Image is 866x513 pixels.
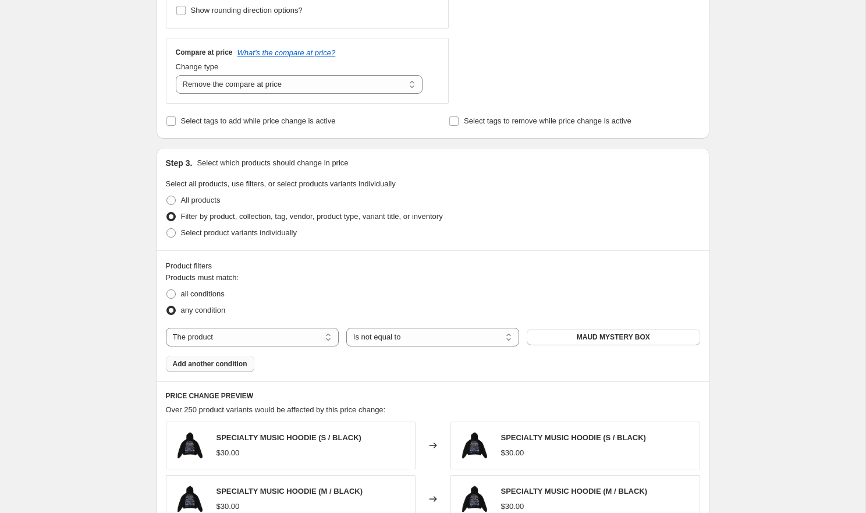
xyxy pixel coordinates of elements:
span: All products [181,196,221,204]
span: SPECIALTY MUSIC HOODIE (S / BLACK) [501,433,646,442]
div: $30.00 [216,501,240,512]
h2: Step 3. [166,157,193,169]
button: What's the compare at price? [237,48,336,57]
span: Products must match: [166,273,239,282]
span: any condition [181,306,226,314]
h3: Compare at price [176,48,233,57]
img: MMWBACK_80x.png [172,428,207,463]
div: $30.00 [501,447,524,459]
span: Select tags to remove while price change is active [464,116,631,125]
span: Select all products, use filters, or select products variants individually [166,179,396,188]
span: MAUD MYSTERY BOX [577,332,650,342]
p: Select which products should change in price [197,157,348,169]
div: Product filters [166,260,700,272]
h6: PRICE CHANGE PREVIEW [166,391,700,401]
span: Over 250 product variants would be affected by this price change: [166,405,386,414]
span: Show rounding direction options? [191,6,303,15]
img: MMWBACK_80x.png [457,428,492,463]
button: MAUD MYSTERY BOX [527,329,700,345]
span: Add another condition [173,359,247,369]
span: SPECIALTY MUSIC HOODIE (S / BLACK) [216,433,361,442]
span: all conditions [181,289,225,298]
span: Filter by product, collection, tag, vendor, product type, variant title, or inventory [181,212,443,221]
span: SPECIALTY MUSIC HOODIE (M / BLACK) [216,487,363,496]
span: Select product variants individually [181,228,297,237]
span: SPECIALTY MUSIC HOODIE (M / BLACK) [501,487,648,496]
button: Add another condition [166,356,254,372]
div: $30.00 [216,447,240,459]
span: Change type [176,62,219,71]
span: Select tags to add while price change is active [181,116,336,125]
div: $30.00 [501,501,524,512]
